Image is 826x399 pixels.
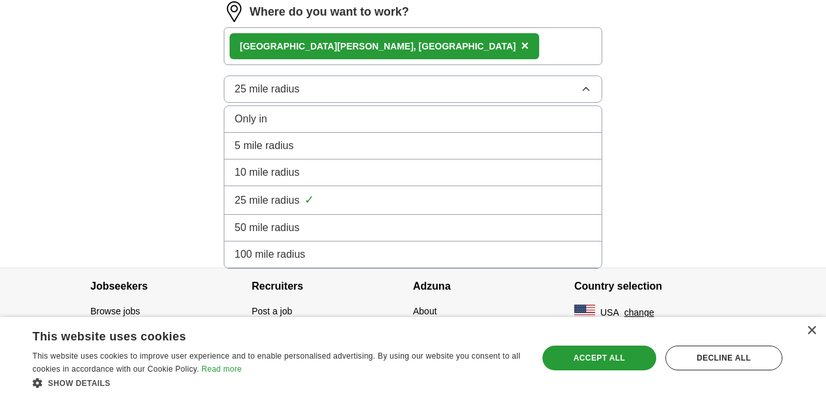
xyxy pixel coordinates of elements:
[33,376,523,389] div: Show details
[624,306,654,320] button: change
[304,191,314,209] span: ✓
[665,346,782,370] div: Decline all
[413,306,437,316] a: About
[240,41,414,51] strong: [GEOGRAPHIC_DATA][PERSON_NAME]
[90,306,140,316] a: Browse jobs
[235,165,300,180] span: 10 mile radius
[235,247,306,262] span: 100 mile radius
[224,1,245,22] img: location.png
[521,38,529,53] span: ×
[48,379,111,388] span: Show details
[202,365,242,374] a: Read more, opens a new window
[224,76,602,103] button: 25 mile radius
[600,306,619,320] span: USA
[574,268,736,305] h4: Country selection
[542,346,656,370] div: Accept all
[235,81,300,97] span: 25 mile radius
[250,3,409,21] label: Where do you want to work?
[235,111,267,127] span: Only in
[240,40,516,53] div: , [GEOGRAPHIC_DATA]
[33,351,520,374] span: This website uses cookies to improve user experience and to enable personalised advertising. By u...
[252,306,292,316] a: Post a job
[235,193,300,208] span: 25 mile radius
[521,36,529,56] button: ×
[806,326,816,336] div: Close
[235,138,294,154] span: 5 mile radius
[33,325,490,344] div: This website uses cookies
[574,305,595,320] img: US flag
[235,220,300,236] span: 50 mile radius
